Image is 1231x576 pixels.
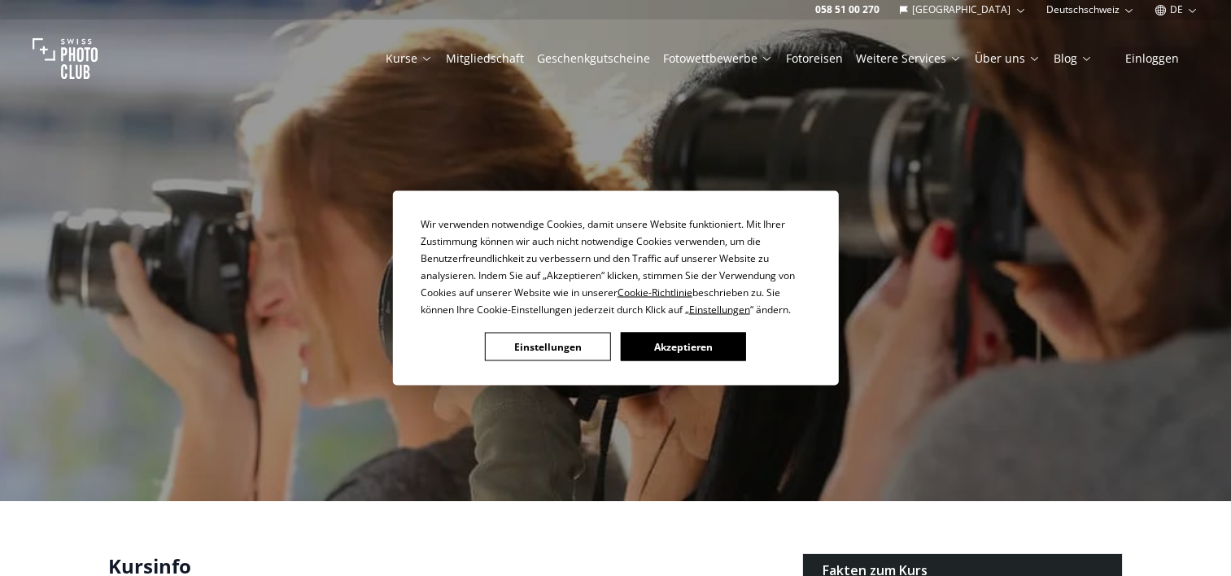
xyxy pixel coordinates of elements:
[620,333,745,361] button: Akzeptieren
[392,191,838,386] div: Cookie Consent Prompt
[485,333,610,361] button: Einstellungen
[421,216,811,318] div: Wir verwenden notwendige Cookies, damit unsere Website funktioniert. Mit Ihrer Zustimmung können ...
[689,303,750,316] span: Einstellungen
[618,286,692,299] span: Cookie-Richtlinie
